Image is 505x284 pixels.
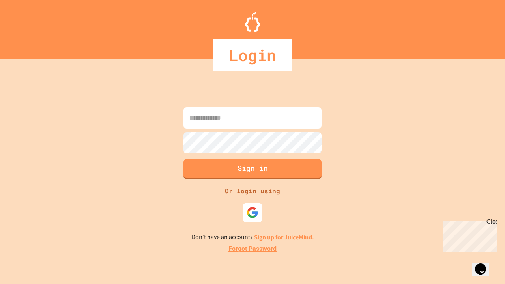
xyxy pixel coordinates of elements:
button: Sign in [183,159,322,179]
a: Forgot Password [228,244,277,254]
iframe: chat widget [472,252,497,276]
img: Logo.svg [245,12,260,32]
iframe: chat widget [440,218,497,252]
a: Sign up for JuiceMind. [254,233,314,241]
div: Or login using [221,186,284,196]
img: google-icon.svg [247,207,258,219]
div: Chat with us now!Close [3,3,54,50]
div: Login [213,39,292,71]
p: Don't have an account? [191,232,314,242]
